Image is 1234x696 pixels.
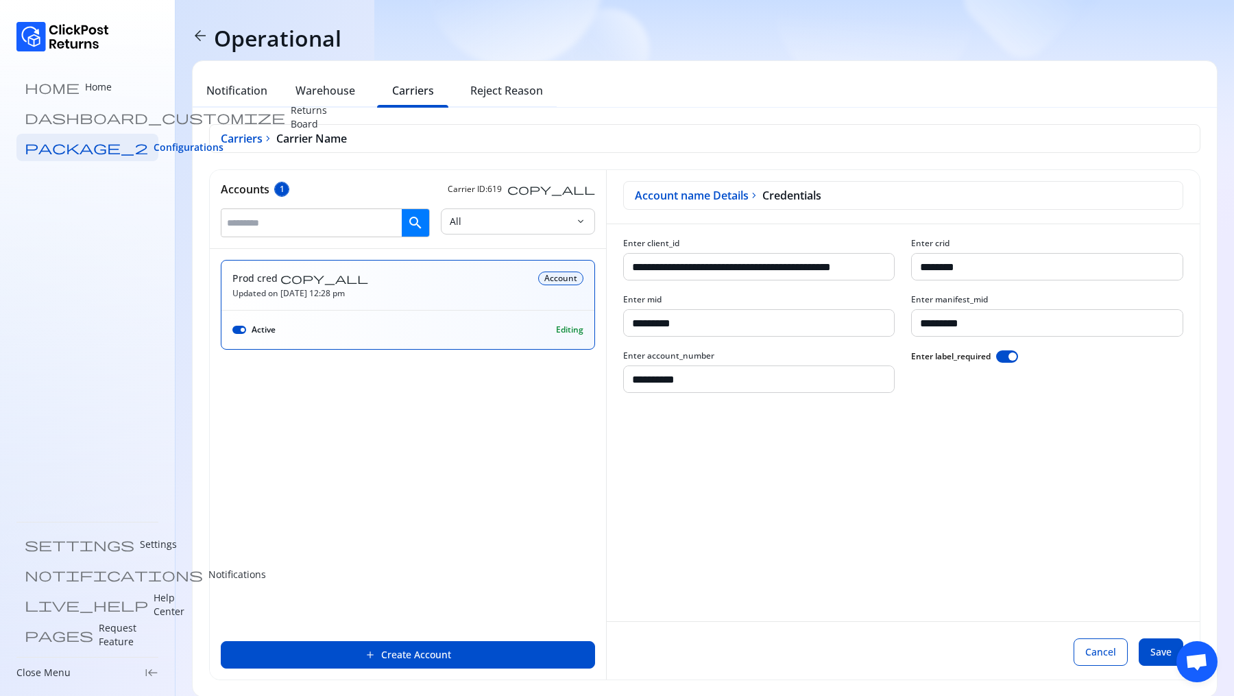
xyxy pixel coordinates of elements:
[206,82,267,99] h6: Notification
[1074,638,1128,666] button: Cancel
[407,215,424,231] span: search
[16,666,158,680] div: Close Menukeyboard_tab_rtl
[221,181,269,197] h6: Accounts
[214,25,341,52] h4: Operational
[221,641,595,669] button: Create Account
[192,27,208,44] span: arrow_back
[507,184,595,195] span: copy_all
[1085,645,1116,659] span: Cancel
[25,80,80,94] span: home
[635,187,749,204] span: Account name Details
[402,209,429,237] button: search
[25,598,148,612] span: live_help
[16,531,158,558] a: settings Settings
[25,110,285,124] span: dashboard_customize
[140,538,177,551] p: Settings
[575,216,586,227] span: keyboard_arrow_down
[252,324,276,335] span: Active
[1176,641,1218,682] div: Open chat
[365,649,376,660] span: add
[16,22,109,51] img: Logo
[623,294,662,305] label: Enter mid
[911,238,949,249] label: Enter crid
[25,141,148,154] span: package_2
[291,104,327,131] p: Returns Board
[392,82,434,99] h6: Carriers
[232,288,345,299] span: Updated on [DATE] 12:28 pm
[280,273,368,284] span: copy_all
[221,130,263,147] a: Carriers
[1139,638,1183,666] button: Save
[25,628,93,642] span: pages
[145,666,158,680] span: keyboard_tab_rtl
[280,184,285,195] span: 1
[25,568,203,581] span: notifications
[1150,645,1172,659] span: Save
[154,591,184,619] p: Help Center
[208,568,266,581] p: Notifications
[623,350,714,361] label: Enter account_number
[470,82,543,99] h6: Reject Reason
[623,181,1183,210] nav: Breadcrumbs
[16,591,158,619] a: live_help Help Center
[448,184,502,195] p: Carrier ID: 619
[16,73,158,101] a: home Home
[450,215,570,228] p: All
[16,666,71,680] p: Close Menu
[911,294,988,305] label: Enter manifest_mid
[911,351,991,362] span: Enter label_required
[16,134,158,161] a: package_2 Configurations
[232,272,278,285] h6: Prod cred
[209,124,1200,153] nav: Breadcrumbs
[623,238,679,249] label: Enter client_id
[749,190,760,201] span: chevron_right
[16,621,158,649] a: pages Request Feature
[25,538,134,551] span: settings
[154,141,223,154] span: Configurations
[85,80,112,94] p: Home
[295,82,355,99] h6: Warehouse
[556,324,583,335] span: Editing
[381,648,451,662] span: Create Account
[762,187,821,204] span: Credentials
[544,273,577,284] span: Account
[16,104,158,131] a: dashboard_customize Returns Board
[99,621,150,649] p: Request Feature
[16,561,158,588] a: notifications Notifications
[263,133,274,144] span: chevron_right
